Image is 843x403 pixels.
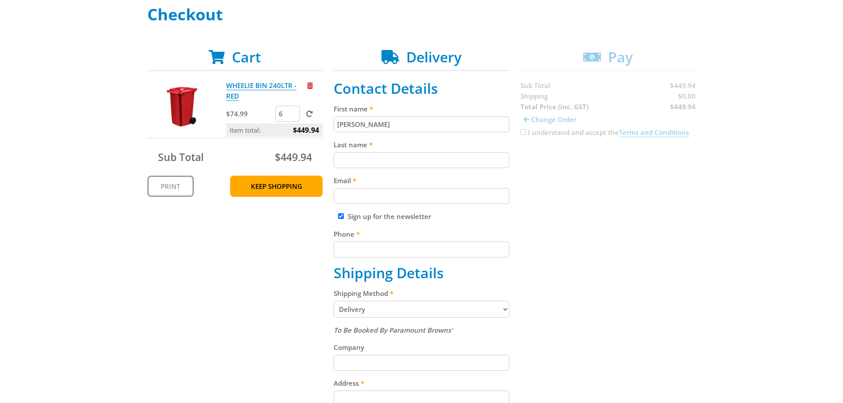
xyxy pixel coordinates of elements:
[147,6,696,23] h1: Checkout
[147,176,194,197] a: Print
[334,175,509,186] label: Email
[226,123,323,137] p: Item total:
[158,150,204,164] span: Sub Total
[334,139,509,150] label: Last name
[334,152,509,168] input: Please enter your last name.
[334,326,453,334] em: To Be Booked By Paramount Browns'
[275,150,312,164] span: $449.94
[406,47,462,66] span: Delivery
[334,229,509,239] label: Phone
[156,80,209,133] img: WHEELIE BIN 240LTR - RED
[334,242,509,257] input: Please enter your telephone number.
[334,80,509,97] h2: Contact Details
[226,108,273,119] p: $74.99
[334,301,509,318] select: Please select a shipping method.
[334,378,509,388] label: Address
[226,81,296,101] a: WHEELIE BIN 240LTR - RED
[334,116,509,132] input: Please enter your first name.
[307,81,313,90] a: Remove from cart
[293,123,319,137] span: $449.94
[348,212,431,221] label: Sign up for the newsletter
[230,176,323,197] a: Keep Shopping
[334,188,509,204] input: Please enter your email address.
[334,265,509,281] h2: Shipping Details
[232,47,261,66] span: Cart
[334,104,509,114] label: First name
[334,342,509,353] label: Company
[334,288,509,299] label: Shipping Method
